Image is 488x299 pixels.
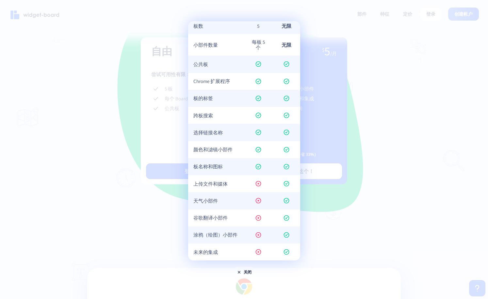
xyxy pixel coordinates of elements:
[188,90,244,107] td: 板的标签
[244,18,273,34] td: 5
[188,226,244,243] td: 涂鸦（绘图）小部件
[273,34,300,56] td: 无限
[188,107,244,124] td: 跨板搜索
[188,192,244,209] td: 天气小部件
[188,18,244,34] td: 板数
[234,267,254,278] button: 关闭
[188,124,244,141] td: 选择链接名称
[188,34,244,56] td: 小部件数量
[188,56,244,73] td: 公共板
[188,141,244,158] td: 颜色和滤镜小部件
[188,73,244,90] td: Chrome 扩展程序
[244,34,273,56] td: 每板 5 个
[188,209,244,226] td: 谷歌翻译小部件
[244,270,252,275] font: 关闭
[188,158,244,175] td: 板名称和图标
[273,18,300,34] td: 无限
[188,175,244,192] td: 上传文件和媒体
[188,243,244,260] td: 未来的集成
